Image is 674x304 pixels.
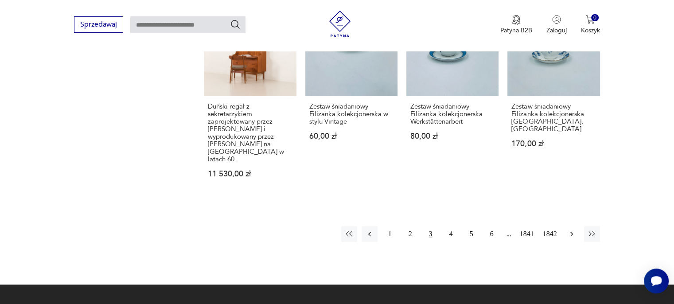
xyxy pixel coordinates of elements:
h3: Duński regał z sekretarzykiem zaprojektowany przez [PERSON_NAME] i wyprodukowany przez [PERSON_NA... [208,103,292,163]
p: Zaloguj [546,26,567,35]
button: 4 [443,226,459,242]
a: Duński regał z sekretarzykiem zaprojektowany przez Johannesa Sortha i wyprodukowany przez Nexo Mø... [204,4,296,195]
button: 5 [464,226,479,242]
a: Zestaw śniadaniowy Filiżanka kolekcjonerska Sango Magna, JaponiaZestaw śniadaniowy Filiżanka kole... [507,4,600,195]
button: 1841 [518,226,536,242]
h3: Zestaw śniadaniowy Filiżanka kolekcjonerska w stylu Vintage [309,103,393,125]
button: 1 [382,226,398,242]
p: 11 530,00 zł [208,170,292,178]
button: 2 [402,226,418,242]
a: Sprzedawaj [74,22,123,28]
button: Sprzedawaj [74,16,123,33]
img: Ikona medalu [512,15,521,25]
p: 80,00 zł [410,133,495,140]
h3: Zestaw śniadaniowy Filiżanka kolekcjonerska Werkstättenarbeit [410,103,495,125]
img: Ikonka użytkownika [552,15,561,24]
p: 170,00 zł [511,140,596,148]
img: Ikona koszyka [586,15,595,24]
p: Koszyk [581,26,600,35]
button: 3 [423,226,439,242]
a: Zestaw śniadaniowy Filiżanka kolekcjonerska WerkstättenarbeitZestaw śniadaniowy Filiżanka kolekcj... [406,4,499,195]
div: 0 [591,14,599,22]
button: Zaloguj [546,15,567,35]
a: Zestaw śniadaniowy Filiżanka kolekcjonerska w stylu VintageZestaw śniadaniowy Filiżanka kolekcjon... [305,4,397,195]
button: 0Koszyk [581,15,600,35]
img: Patyna - sklep z meblami i dekoracjami vintage [327,11,353,37]
button: Patyna B2B [500,15,532,35]
a: Ikona medaluPatyna B2B [500,15,532,35]
button: Szukaj [230,19,241,30]
button: 6 [484,226,500,242]
p: Patyna B2B [500,26,532,35]
p: 60,00 zł [309,133,393,140]
iframe: Smartsupp widget button [644,269,669,293]
button: 1842 [541,226,559,242]
h3: Zestaw śniadaniowy Filiżanka kolekcjonerska [GEOGRAPHIC_DATA], [GEOGRAPHIC_DATA] [511,103,596,133]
